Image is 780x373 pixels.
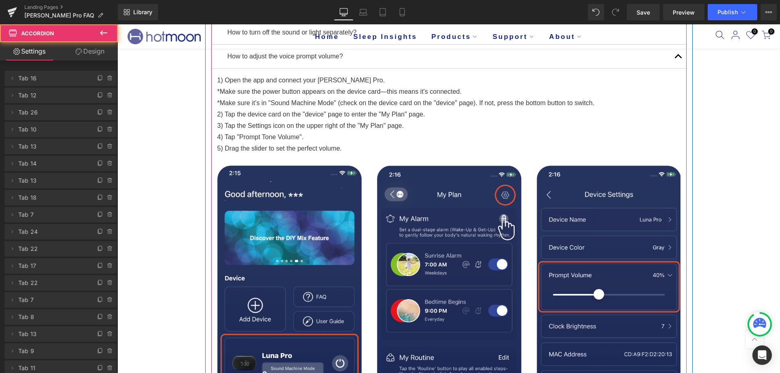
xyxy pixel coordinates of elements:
[334,4,353,20] a: Desktop
[100,107,563,119] div: 4) Tap "Prompt Tone Volume".
[18,88,87,103] span: Tab 12
[118,4,158,20] a: New Library
[100,84,563,96] div: 2) Tap the device card on the "device" page to enter the "My Plan" page.
[760,4,777,20] button: More
[24,4,118,11] a: Landing Pages
[21,30,54,37] span: Accordion
[18,156,87,171] span: Tab 14
[18,105,87,120] span: Tab 26
[18,190,87,205] span: Tab 18
[18,71,87,86] span: Tab 16
[18,224,87,239] span: Tab 24
[61,42,119,60] a: Design
[673,8,695,17] span: Preview
[100,119,563,130] div: 5) Drag the slider to set the perfect volume.
[637,8,650,17] span: Save
[110,2,553,14] p: How to turn off the sound or light separately?
[373,4,392,20] a: Tablet
[663,4,704,20] a: Preview
[353,4,373,20] a: Laptop
[18,139,87,154] span: Tab 13
[717,9,738,15] span: Publish
[18,241,87,257] span: Tab 22
[752,345,772,365] div: Open Intercom Messenger
[392,4,412,20] a: Mobile
[18,122,87,137] span: Tab 10
[110,26,553,38] p: How to adjust the voice prompt volume?
[588,4,604,20] button: Undo
[100,50,563,62] div: 1) Open the app and connect your [PERSON_NAME] Pro.
[18,275,87,291] span: Tab 22
[24,12,94,19] span: [PERSON_NAME] Pro FAQ
[100,73,563,84] div: *Make sure it’s in "Sound Machine Mode" (check on the device card on the "device" page). If not, ...
[100,62,563,73] div: *Make sure the power button appears on the device card—this means it's connected.
[18,258,87,274] span: Tab 17
[18,343,87,359] span: Tab 9
[708,4,757,20] button: Publish
[100,96,563,107] div: 3) Tap the Settings icon on the upper right of the "My Plan" page.
[18,173,87,188] span: Tab 13
[133,9,152,16] span: Library
[18,326,87,342] span: Tab 13
[18,207,87,222] span: Tab 7
[18,309,87,325] span: Tab 8
[607,4,624,20] button: Redo
[18,292,87,308] span: Tab 7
